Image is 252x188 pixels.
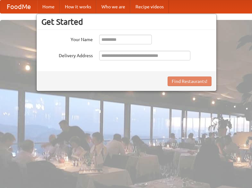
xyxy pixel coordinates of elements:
[0,0,37,13] a: FoodMe
[37,0,60,13] a: Home
[41,17,212,27] h3: Get Started
[41,51,93,59] label: Delivery Address
[130,0,169,13] a: Recipe videos
[168,76,212,86] button: Find Restaurants!
[60,0,96,13] a: How it works
[41,35,93,43] label: Your Name
[96,0,130,13] a: Who we are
